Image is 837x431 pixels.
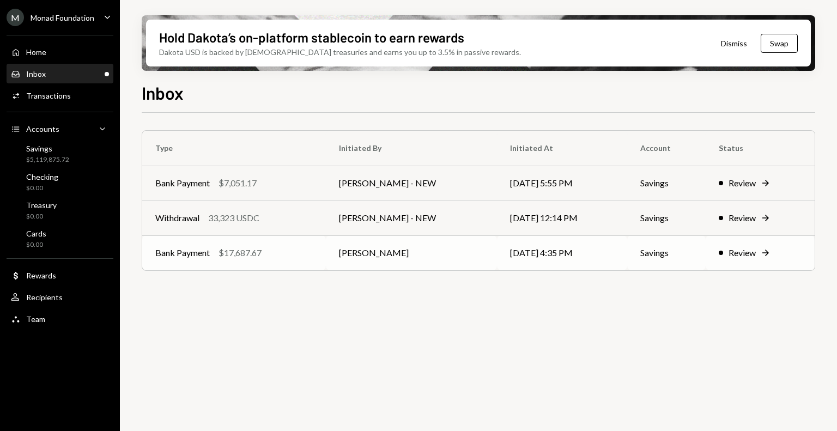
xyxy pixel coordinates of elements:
td: [PERSON_NAME] - NEW [326,201,497,235]
th: Initiated By [326,131,497,166]
div: Transactions [26,91,71,100]
div: 33,323 USDC [208,211,259,224]
div: $5,119,875.72 [26,155,69,165]
div: Withdrawal [155,211,199,224]
th: Initiated At [497,131,627,166]
div: Dakota USD is backed by [DEMOGRAPHIC_DATA] treasuries and earns you up to 3.5% in passive rewards. [159,46,521,58]
td: [DATE] 5:55 PM [497,166,627,201]
div: Home [26,47,46,57]
div: Review [729,246,756,259]
a: Rewards [7,265,113,285]
a: Treasury$0.00 [7,197,113,223]
td: [DATE] 12:14 PM [497,201,627,235]
div: $0.00 [26,212,57,221]
div: Savings [26,144,69,153]
td: Savings [627,235,706,270]
div: $7,051.17 [219,177,257,190]
td: [DATE] 4:35 PM [497,235,627,270]
a: Accounts [7,119,113,138]
div: $0.00 [26,240,46,250]
a: Transactions [7,86,113,105]
td: Savings [627,201,706,235]
div: Bank Payment [155,246,210,259]
td: [PERSON_NAME] [326,235,497,270]
th: Status [706,131,815,166]
a: Inbox [7,64,113,83]
a: Home [7,42,113,62]
div: Review [729,177,756,190]
button: Swap [761,34,798,53]
td: [PERSON_NAME] - NEW [326,166,497,201]
div: $17,687.67 [219,246,262,259]
div: Team [26,314,45,324]
button: Dismiss [707,31,761,56]
div: $0.00 [26,184,58,193]
div: Accounts [26,124,59,133]
th: Type [142,131,326,166]
div: Treasury [26,201,57,210]
div: Monad Foundation [31,13,94,22]
div: M [7,9,24,26]
a: Checking$0.00 [7,169,113,195]
a: Savings$5,119,875.72 [7,141,113,167]
div: Inbox [26,69,46,78]
div: Cards [26,229,46,238]
h1: Inbox [142,82,184,104]
div: Recipients [26,293,63,302]
a: Recipients [7,287,113,307]
div: Bank Payment [155,177,210,190]
a: Cards$0.00 [7,226,113,252]
td: Savings [627,166,706,201]
a: Team [7,309,113,329]
div: Hold Dakota’s on-platform stablecoin to earn rewards [159,28,464,46]
div: Review [729,211,756,224]
div: Checking [26,172,58,181]
div: Rewards [26,271,56,280]
th: Account [627,131,706,166]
